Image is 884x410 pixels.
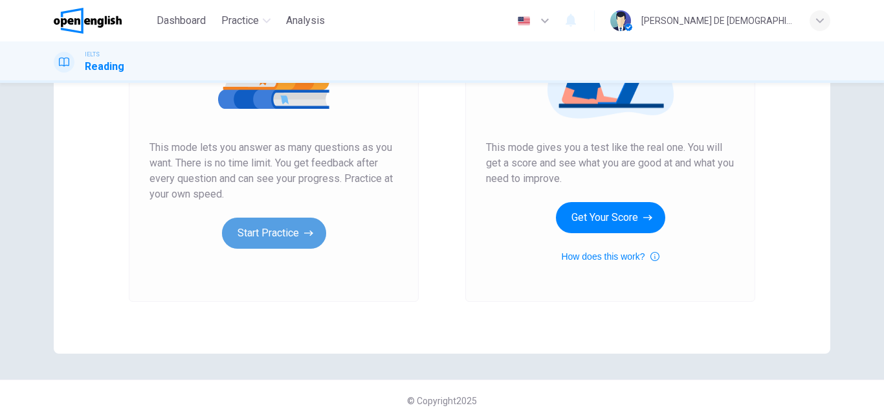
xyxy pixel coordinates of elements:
[54,8,151,34] a: OpenEnglish logo
[610,10,631,31] img: Profile picture
[516,16,532,26] img: en
[221,13,259,28] span: Practice
[561,249,659,264] button: How does this work?
[641,13,794,28] div: [PERSON_NAME] DE [DEMOGRAPHIC_DATA][PERSON_NAME]
[85,59,124,74] h1: Reading
[157,13,206,28] span: Dashboard
[222,218,326,249] button: Start Practice
[149,140,398,202] span: This mode lets you answer as many questions as you want. There is no time limit. You get feedback...
[286,13,325,28] span: Analysis
[54,8,122,34] img: OpenEnglish logo
[407,396,477,406] span: © Copyright 2025
[556,202,665,233] button: Get Your Score
[151,9,211,32] button: Dashboard
[216,9,276,32] button: Practice
[85,50,100,59] span: IELTS
[486,140,735,187] span: This mode gives you a test like the real one. You will get a score and see what you are good at a...
[281,9,330,32] button: Analysis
